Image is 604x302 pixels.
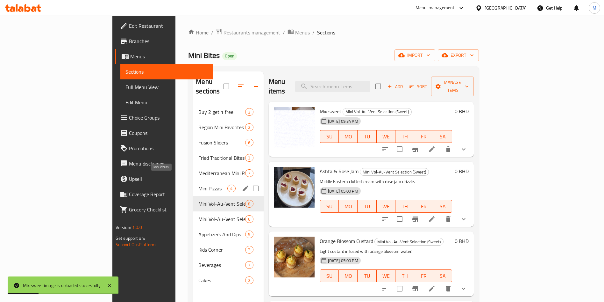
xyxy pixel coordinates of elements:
[460,285,467,292] svg: Show Choices
[323,271,336,281] span: SU
[198,123,245,131] span: Region Mini Favorites
[358,269,376,282] button: TU
[414,130,433,143] button: FR
[120,79,213,95] a: Full Menu View
[436,132,450,141] span: SA
[198,276,245,284] span: Cakes
[323,132,336,141] span: SU
[379,202,393,211] span: WE
[456,142,471,157] button: show more
[405,82,431,92] span: Sort items
[339,269,358,282] button: MO
[125,83,208,91] span: Full Menu View
[115,49,213,64] a: Menus
[394,49,435,61] button: import
[115,156,213,171] a: Menu disclaimer
[198,261,245,269] span: Beverages
[378,281,393,296] button: sort-choices
[378,142,393,157] button: sort-choices
[198,154,245,162] span: Fried Traditional Bites
[428,145,436,153] a: Edit menu item
[245,124,253,130] span: 2
[438,49,479,61] button: export
[245,155,253,161] span: 3
[245,123,253,131] div: items
[455,167,469,176] h6: 0 BHD
[193,211,263,227] div: Mini Vol-Au-Vent Selection6
[325,188,361,194] span: [DATE] 05:00 PM
[341,271,355,281] span: MO
[443,51,474,59] span: export
[414,269,433,282] button: FR
[198,108,245,116] span: Buy 2 get 1 free
[245,170,253,176] span: 7
[274,167,315,208] img: Ashta & Rose Jam
[320,178,452,186] p: Middle Eastern clotted cream with rose jam drizzle.
[193,273,263,288] div: Cakes2
[129,129,208,137] span: Coupons
[441,281,456,296] button: delete
[395,269,414,282] button: TH
[274,107,315,148] img: Mix sweet
[198,215,245,223] span: Mini Vol-Au-Vent Selection
[428,215,436,223] a: Edit menu item
[198,246,245,254] span: Kids Corner
[360,168,429,176] span: Mini Vol-Au-Vent Selection (Sweet)
[129,37,208,45] span: Branches
[408,211,423,227] button: Branch-specific-item
[245,262,253,268] span: 7
[274,237,315,277] img: Orange Blossom Custard
[198,169,245,177] span: Mediterranean Mini Pastries
[116,234,145,242] span: Get support on:
[193,120,263,135] div: Region Mini Favorites2
[374,238,444,246] div: Mini Vol-Au-Vent Selection (Sweet)
[125,99,208,106] span: Edit Menu
[379,132,393,141] span: WE
[245,109,253,115] span: 3
[320,130,339,143] button: SU
[343,108,412,116] div: Mini Vol-Au-Vent Selection (Sweet)
[320,107,341,116] span: Mix sweet
[360,132,374,141] span: TU
[295,29,310,36] span: Menus
[398,132,412,141] span: TH
[395,130,414,143] button: TH
[245,140,253,146] span: 6
[193,257,263,273] div: Beverages7
[245,201,253,207] span: 8
[245,154,253,162] div: items
[341,202,355,211] span: MO
[460,215,467,223] svg: Show Choices
[224,29,280,36] span: Restaurants management
[283,29,285,36] li: /
[245,169,253,177] div: items
[378,211,393,227] button: sort-choices
[115,171,213,187] a: Upsell
[320,269,339,282] button: SU
[115,18,213,33] a: Edit Restaurant
[417,202,430,211] span: FR
[375,238,443,246] span: Mini Vol-Au-Vent Selection (Sweet)
[408,281,423,296] button: Branch-specific-item
[320,166,359,176] span: Ashta & Rose Jam
[115,125,213,141] a: Coupons
[193,181,263,196] div: Mini Pizzas4edit
[377,200,395,213] button: WE
[295,81,370,92] input: search
[436,202,450,211] span: SA
[414,200,433,213] button: FR
[241,184,250,193] button: edit
[198,139,245,146] span: Fusion Sliders
[341,132,355,141] span: MO
[385,82,405,92] button: Add
[115,141,213,156] a: Promotions
[193,102,263,291] nav: Menu sections
[433,130,452,143] button: SA
[193,166,263,181] div: Mediterranean Mini Pastries7
[115,202,213,217] a: Grocery Checklist
[222,52,237,60] div: Open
